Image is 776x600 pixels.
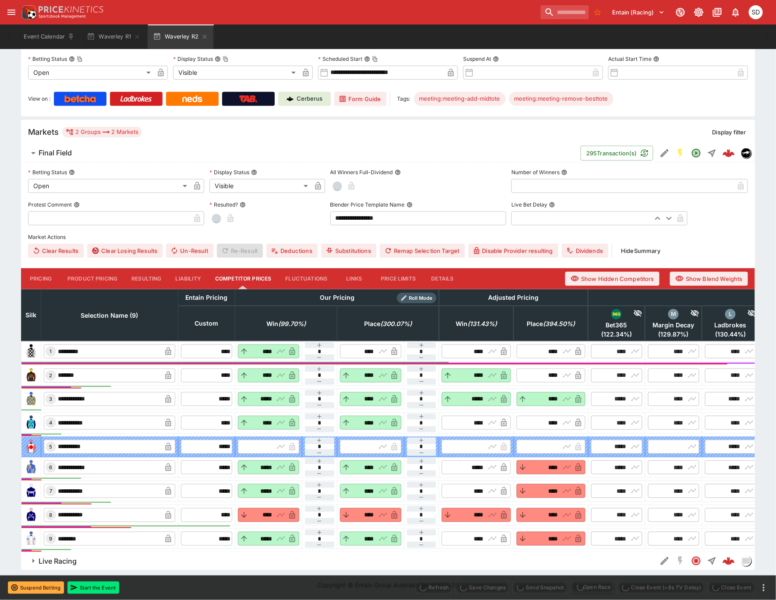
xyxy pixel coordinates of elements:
p: Protest Comment [28,201,72,208]
button: Scheduled StartCopy To Clipboard [364,56,370,62]
img: runner 7 [24,484,38,498]
label: Market Actions [28,231,748,244]
button: more [758,582,769,593]
div: margin_decay [668,309,679,319]
img: logo-cerberus--red.svg [723,555,735,567]
img: runner 3 [24,392,38,406]
button: Suspend Betting [8,582,64,594]
button: Disable Provider resulting [468,244,558,258]
p: Blender Price Template Name [330,201,405,208]
button: Clear Losing Results [87,244,163,258]
img: Sportsbook Management [39,14,86,18]
button: Resulted? [240,202,246,208]
div: Open [28,179,190,193]
th: Entain Pricing [178,289,235,306]
button: Open [688,145,704,161]
div: ladbrokes [725,309,736,319]
button: open drawer [4,4,19,20]
th: Custom [178,306,235,341]
div: Show/hide Price Roll mode configuration. [397,293,436,303]
button: Liability [169,268,208,289]
img: runner 2 [24,368,38,382]
span: ( 129.87 %) [648,330,699,338]
button: Select Tenant [607,5,670,19]
button: Details [423,268,462,289]
p: Scheduled Start [318,55,362,63]
div: Stuart Dibb [749,5,763,19]
button: Final Field [21,144,581,162]
span: Re-Result [217,244,263,258]
button: Competitor Prices [208,268,279,289]
button: Display filter [707,125,751,139]
div: Visible [173,66,299,80]
h5: Markets [28,127,59,137]
span: Win(131.43%) [446,319,507,329]
button: Blender Price Template Name [407,202,413,208]
p: Suspend At [463,55,491,63]
img: runner 6 [24,460,38,474]
th: Adjusted Pricing [439,289,588,306]
p: Actual Start Time [608,55,652,63]
input: search [541,5,589,19]
span: Place(394.50%) [517,319,585,329]
div: Hide Competitor [622,309,642,319]
p: Betting Status [28,168,67,176]
button: Start the Event [67,582,119,594]
div: Open [28,66,154,80]
button: Closed [688,553,704,569]
img: PriceKinetics [39,6,103,13]
p: Cerberus [297,95,323,103]
em: ( 99.70 %) [278,319,306,329]
img: liveracing [741,556,751,566]
button: Notifications [728,4,744,20]
span: meeting:meeting-remove-besttote [509,95,613,103]
span: Bet365 [591,321,642,329]
button: Edit Detail [657,553,673,569]
span: Place(300.07%) [354,319,422,329]
div: 79e811a2-d8ad-42f4-9d58-f2baa6f0aba8 [723,555,735,567]
img: runner 5 [24,440,38,454]
span: ( 122.34 %) [591,330,642,338]
span: Roll Mode [406,295,436,302]
button: Show Hidden Competitors [565,272,659,286]
div: 2 Groups 2 Markets [66,127,138,137]
button: Straight [704,145,720,161]
button: Waverley R2 [148,25,213,49]
span: Selection Name (9) [71,310,148,321]
button: Substitutions [321,244,376,258]
button: Documentation [709,4,725,20]
img: logo-cerberus--red.svg [723,147,735,159]
button: Live Bet Delay [549,202,555,208]
p: All Winners Full-Dividend [330,168,393,176]
button: Betting Status [69,169,75,175]
img: nztr [741,148,751,158]
div: liveracing [741,556,751,566]
button: Connected to PK [673,4,688,20]
span: Un-Result [166,244,213,258]
span: 8 [48,512,54,518]
button: Event Calendar [18,25,80,49]
img: Ladbrokes [120,95,152,102]
img: runner 4 [24,416,38,430]
a: 12a731a2-7a06-4e0c-9766-2c90e15bde96 [720,144,737,162]
button: HideSummary [616,244,666,258]
img: Cerberus [287,95,294,102]
img: runner 9 [24,532,38,546]
button: Display Status [251,169,257,175]
span: meeting:meeting-add-midtote [414,95,506,103]
span: Ladbrokes [705,321,756,329]
button: Toggle light/dark mode [691,4,707,20]
p: Display Status [173,55,213,63]
button: Edit Detail [657,145,673,161]
span: 9 [48,536,54,542]
a: 79e811a2-d8ad-42f4-9d58-f2baa6f0aba8 [720,552,737,570]
button: Number of Winners [561,169,567,175]
button: Betting StatusCopy To Clipboard [69,56,75,62]
img: TabNZ [239,95,258,102]
span: 4 [48,420,54,426]
span: Win(99.70%) [257,319,315,329]
button: Straight [704,553,720,569]
button: Actual Start Time [653,56,659,62]
label: Tags: [397,92,411,106]
em: ( 131.43 %) [468,319,497,329]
